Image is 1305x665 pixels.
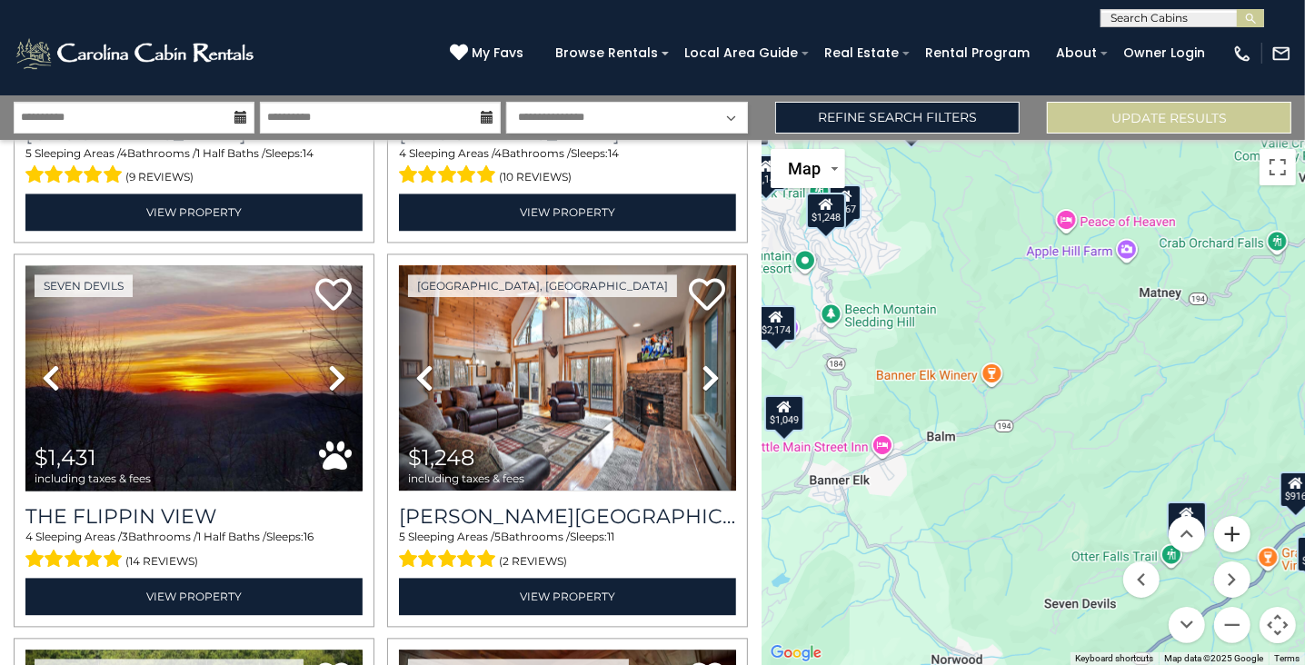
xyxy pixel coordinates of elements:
[25,530,33,543] span: 4
[408,472,524,484] span: including taxes & fees
[499,550,567,573] span: (2 reviews)
[14,35,259,72] img: White-1-2.png
[1114,39,1214,67] a: Owner Login
[815,39,908,67] a: Real Estate
[126,165,194,189] span: (9 reviews)
[764,395,804,432] div: $1,049
[197,530,266,543] span: 1 Half Baths /
[120,146,127,160] span: 4
[1232,44,1252,64] img: phone-regular-white.png
[25,145,363,189] div: Sleeping Areas / Bathrooms / Sleeps:
[450,44,528,64] a: My Favs
[789,159,822,178] span: Map
[1271,44,1291,64] img: mail-regular-white.png
[494,146,502,160] span: 4
[829,184,862,221] div: $767
[399,578,736,615] a: View Property
[675,39,807,67] a: Local Area Guide
[494,530,501,543] span: 5
[472,44,523,63] span: My Favs
[399,504,736,529] h3: Rudolph Resort
[1169,516,1205,552] button: Move up
[1167,501,1207,538] div: $1,431
[399,194,736,231] a: View Property
[399,145,736,189] div: Sleeping Areas / Bathrooms / Sleeps:
[756,305,796,342] div: $2,174
[399,530,405,543] span: 5
[399,529,736,572] div: Sleeping Areas / Bathrooms / Sleeps:
[1164,653,1263,663] span: Map data ©2025 Google
[399,504,736,529] a: [PERSON_NAME][GEOGRAPHIC_DATA]
[766,641,826,665] img: Google
[806,193,846,229] div: $1,248
[1047,39,1106,67] a: About
[25,504,363,529] a: The Flippin View
[315,276,352,315] a: Add to favorites
[1047,102,1291,134] button: Update Results
[35,444,96,471] span: $1,431
[35,274,133,297] a: Seven Devils
[1169,607,1205,643] button: Move down
[25,194,363,231] a: View Property
[1214,607,1250,643] button: Zoom out
[25,265,363,491] img: thumbnail_164470808.jpeg
[35,472,151,484] span: including taxes & fees
[408,274,677,297] a: [GEOGRAPHIC_DATA], [GEOGRAPHIC_DATA]
[1214,561,1250,598] button: Move right
[766,641,826,665] a: Open this area in Google Maps (opens a new window)
[1260,149,1296,185] button: Toggle fullscreen view
[25,146,32,160] span: 5
[775,102,1020,134] a: Refine Search Filters
[608,146,619,160] span: 14
[25,578,363,615] a: View Property
[408,444,474,471] span: $1,248
[126,550,199,573] span: (14 reviews)
[771,149,845,188] button: Change map style
[1214,516,1250,552] button: Zoom in
[1075,652,1153,665] button: Keyboard shortcuts
[399,265,736,491] img: thumbnail_163281444.jpeg
[916,39,1039,67] a: Rental Program
[399,146,406,160] span: 4
[196,146,265,160] span: 1 Half Baths /
[1274,653,1300,663] a: Terms (opens in new tab)
[303,146,314,160] span: 14
[1260,607,1296,643] button: Map camera controls
[304,530,314,543] span: 16
[25,529,363,572] div: Sleeping Areas / Bathrooms / Sleeps:
[546,39,667,67] a: Browse Rentals
[122,530,128,543] span: 3
[689,276,725,315] a: Add to favorites
[499,165,572,189] span: (10 reviews)
[607,530,614,543] span: 11
[746,154,786,191] div: $1,146
[1123,561,1160,598] button: Move left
